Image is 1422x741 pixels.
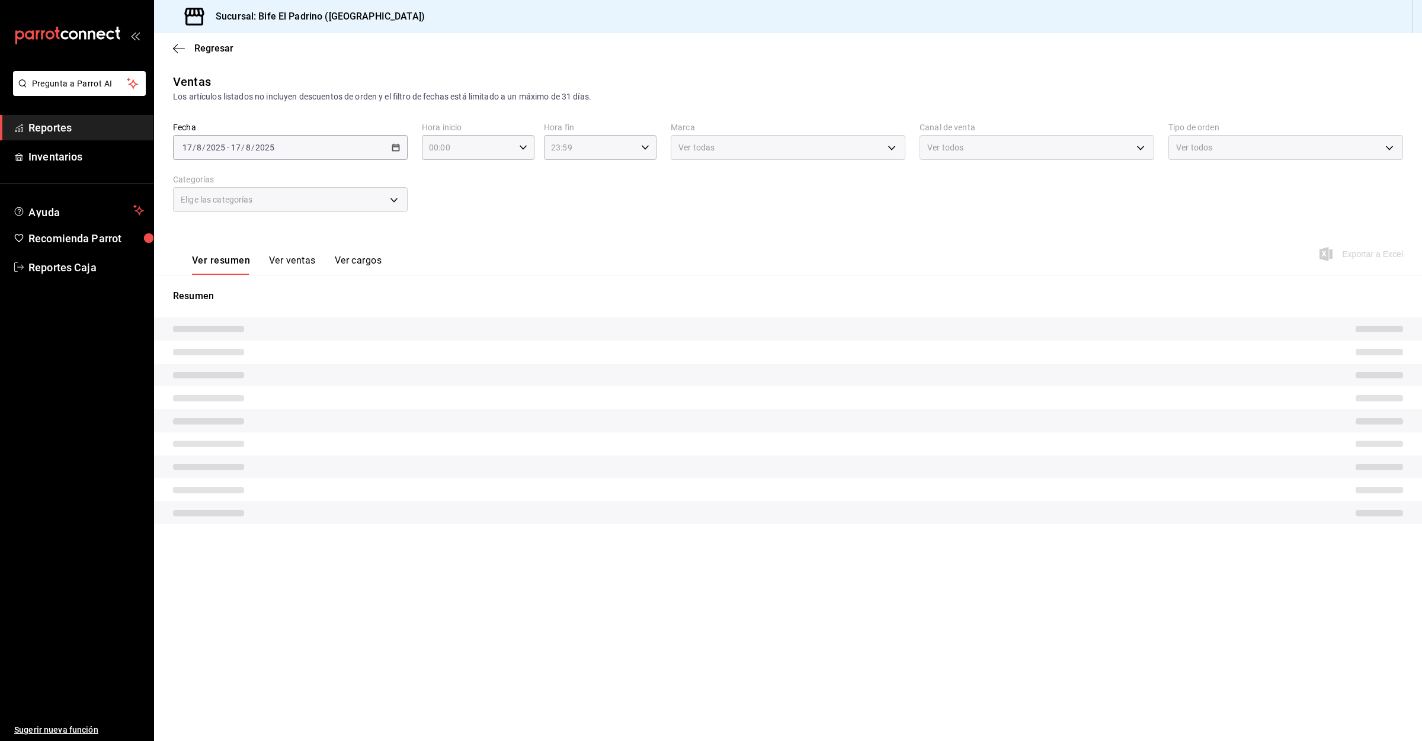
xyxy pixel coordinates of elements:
[182,143,193,152] input: --
[544,123,656,131] label: Hora fin
[206,143,226,152] input: ----
[14,724,144,736] span: Sugerir nueva función
[173,73,211,91] div: Ventas
[8,86,146,98] a: Pregunta a Parrot AI
[251,143,255,152] span: /
[927,142,963,153] span: Ver todos
[422,123,534,131] label: Hora inicio
[32,78,127,90] span: Pregunta a Parrot AI
[173,175,408,184] label: Categorías
[1176,142,1212,153] span: Ver todos
[194,43,233,54] span: Regresar
[241,143,245,152] span: /
[130,31,140,40] button: open_drawer_menu
[181,194,253,206] span: Elige las categorías
[671,123,905,131] label: Marca
[1168,123,1403,131] label: Tipo de orden
[202,143,206,152] span: /
[28,120,144,136] span: Reportes
[28,149,144,165] span: Inventarios
[192,255,382,275] div: navigation tabs
[335,255,382,275] button: Ver cargos
[173,289,1403,303] p: Resumen
[173,123,408,131] label: Fecha
[227,143,229,152] span: -
[173,91,1403,103] div: Los artículos listados no incluyen descuentos de orden y el filtro de fechas está limitado a un m...
[173,43,233,54] button: Regresar
[196,143,202,152] input: --
[255,143,275,152] input: ----
[13,71,146,96] button: Pregunta a Parrot AI
[230,143,241,152] input: --
[28,203,129,217] span: Ayuda
[192,255,250,275] button: Ver resumen
[193,143,196,152] span: /
[28,259,144,275] span: Reportes Caja
[269,255,316,275] button: Ver ventas
[920,123,1154,131] label: Canal de venta
[206,9,425,24] h3: Sucursal: Bife El Padrino ([GEOGRAPHIC_DATA])
[245,143,251,152] input: --
[28,230,144,246] span: Recomienda Parrot
[678,142,715,153] span: Ver todas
